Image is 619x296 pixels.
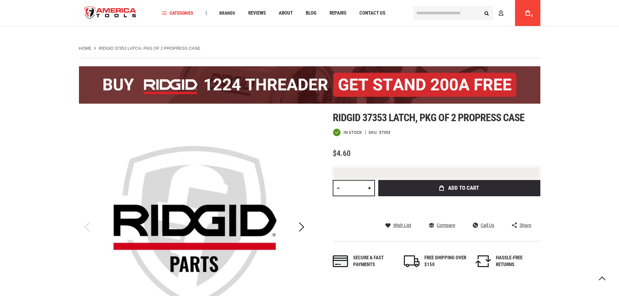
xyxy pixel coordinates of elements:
span: $4.60 [333,149,351,158]
strong: RIDGID 37353 LATCH, PKG OF 2 PROPRESS CASE [99,46,200,51]
a: Call Us [473,222,494,228]
strong: SKU [368,130,379,135]
div: FREE SHIPPING OVER $150 [424,254,467,268]
span: About [279,11,293,16]
img: payments [333,255,348,267]
span: Contact Us [359,11,385,16]
button: Add to Cart [378,180,540,196]
div: 37353 [379,130,390,135]
span: Reviews [248,11,266,16]
span: Brands [219,11,235,15]
span: Compare [437,223,455,227]
a: About [276,9,296,18]
img: BOGO: Buy the RIDGID® 1224 Threader (26092), get the 92467 200A Stand FREE! [79,66,540,104]
div: HASSLE-FREE RETURNS [496,254,538,268]
a: Repairs [327,9,349,18]
span: Blog [306,11,316,16]
a: Reviews [245,9,269,18]
a: Wish List [385,222,411,228]
a: Compare [429,222,455,228]
span: Wish List [393,223,411,227]
img: America Tools [79,1,142,25]
span: 0 [531,14,533,18]
a: Brands [216,9,238,18]
div: Secure & fast payments [353,254,395,268]
a: store logo [79,1,142,25]
span: Share [520,223,531,227]
span: Repairs [329,11,346,16]
a: Categories [159,9,196,18]
span: Ridgid 37353 latch, pkg of 2 propress case [333,111,525,124]
img: shipping [404,255,419,267]
div: Availability [333,128,362,136]
span: Call Us [481,223,494,227]
span: In stock [343,130,362,135]
button: Search [481,7,493,19]
a: Contact Us [356,9,388,18]
a: Blog [303,9,319,18]
span: Add to Cart [448,185,479,191]
img: returns [475,255,491,267]
span: Categories [162,11,193,15]
a: Home [79,45,92,51]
